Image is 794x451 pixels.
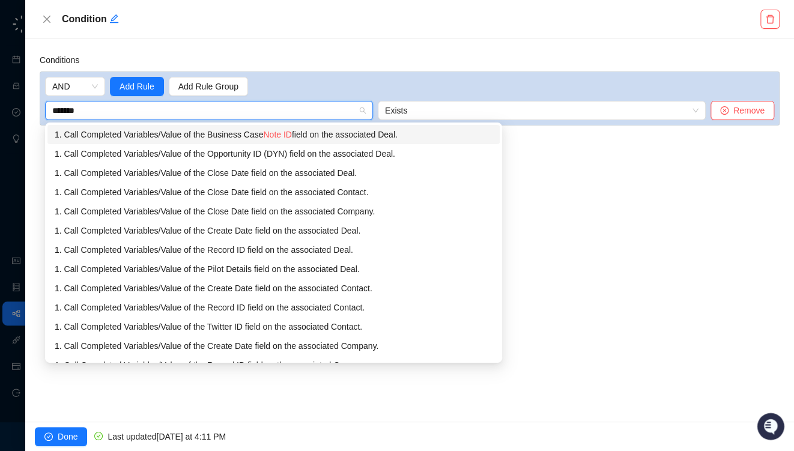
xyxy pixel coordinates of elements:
button: Add Rule [110,77,164,96]
span: close-circle [720,106,729,115]
span: edit [109,14,119,23]
span: Done [58,430,77,443]
div: 1. Call Completed Variables / Value of the Opportunity ID (DYN) field on the associated Deal. [55,147,492,160]
span: AND [52,77,98,95]
span: check-circle [44,432,53,441]
span: delete [765,14,775,24]
a: 📚Docs [7,163,49,185]
div: Start new chat [41,109,197,121]
button: Close [40,12,54,26]
h5: Condition [62,12,757,26]
div: 1. Call Completed Variables / Value of the Record ID field on the associated Contact. [55,301,492,314]
div: 1. Call Completed Variables / Value of the Create Date field on the associated Contact. [55,282,492,295]
div: 1. Call Completed Variables / Value of the Business Case field on the associated Deal. [55,128,492,141]
div: 1. Call Completed Variables / Value of the Record ID field on the associated Deal. [55,243,492,256]
iframe: Open customer support [756,411,788,444]
span: Last updated [DATE] at 4:11 PM [108,432,226,441]
span: Add Rule [120,80,154,93]
div: 1. Call Completed Variables / Value of the Pilot Details field on the associated Deal. [55,262,492,276]
span: Add Rule Group [178,80,238,93]
div: We're available if you need us! [41,121,152,130]
span: Note ID [263,130,291,139]
div: 1. Call Completed Variables / Value of the Close Date field on the associated Contact. [55,186,492,199]
div: 📚 [12,169,22,179]
span: Pylon [120,198,145,207]
button: Add Rule Group [169,77,248,96]
a: Powered byPylon [85,197,145,207]
p: Welcome 👋 [12,48,219,67]
button: Start new chat [204,112,219,127]
button: Remove [711,101,774,120]
div: 1. Call Completed Variables / Value of the Create Date field on the associated Company. [55,339,492,353]
div: Query builder [40,71,780,126]
div: 1. Call Completed Variables / Value of the Twitter ID field on the associated Contact. [55,320,492,333]
div: 📶 [54,169,64,179]
span: Remove [733,104,765,117]
div: 1. Call Completed Variables / Value of the Create Date field on the associated Deal. [55,224,492,237]
span: Exists [385,101,699,120]
a: 📶Status [49,163,97,185]
span: close [42,14,52,24]
button: Done [35,427,87,446]
h2: How can we help? [12,67,219,86]
button: Edit [109,12,119,26]
div: 1. Call Completed Variables / Value of the Close Date field on the associated Company. [55,205,492,218]
span: Status [66,168,92,180]
span: Docs [24,168,44,180]
span: check-circle [94,432,103,440]
img: 5124521997842_fc6d7dfcefe973c2e489_88.png [12,109,34,130]
div: 1. Call Completed Variables / Value of the Close Date field on the associated Deal. [55,166,492,180]
div: 1. Call Completed Variables / Value of the Record ID field on the associated Company. [55,359,492,372]
img: Swyft AI [12,12,36,36]
label: Conditions [40,53,88,67]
